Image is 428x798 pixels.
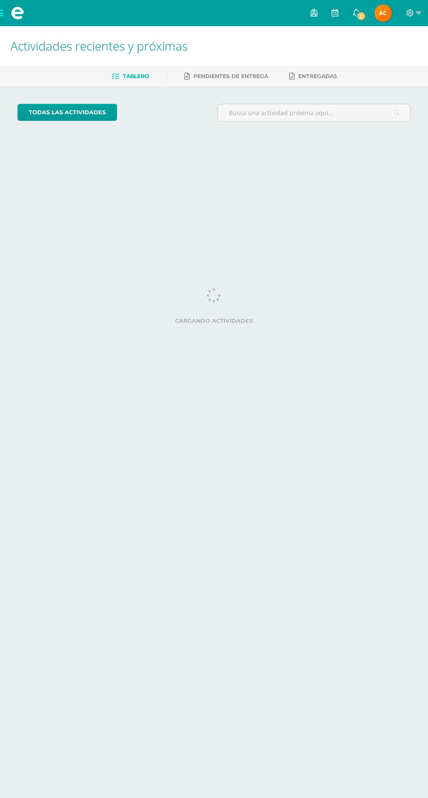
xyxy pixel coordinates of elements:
span: Actividades recientes y próximas [10,38,188,54]
input: Busca una actividad próxima aquí... [218,104,410,121]
a: todas las Actividades [17,104,117,121]
span: Entregadas [298,73,337,79]
a: Tablero [112,69,149,83]
a: Entregadas [289,69,337,83]
span: Pendientes de entrega [193,73,268,79]
span: 2 [356,11,366,21]
span: Tablero [123,73,149,79]
label: Cargando actividades [17,318,411,324]
img: 2790451410765bad2b69e4316271b4d3.png [374,4,392,22]
a: Pendientes de entrega [184,69,268,83]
